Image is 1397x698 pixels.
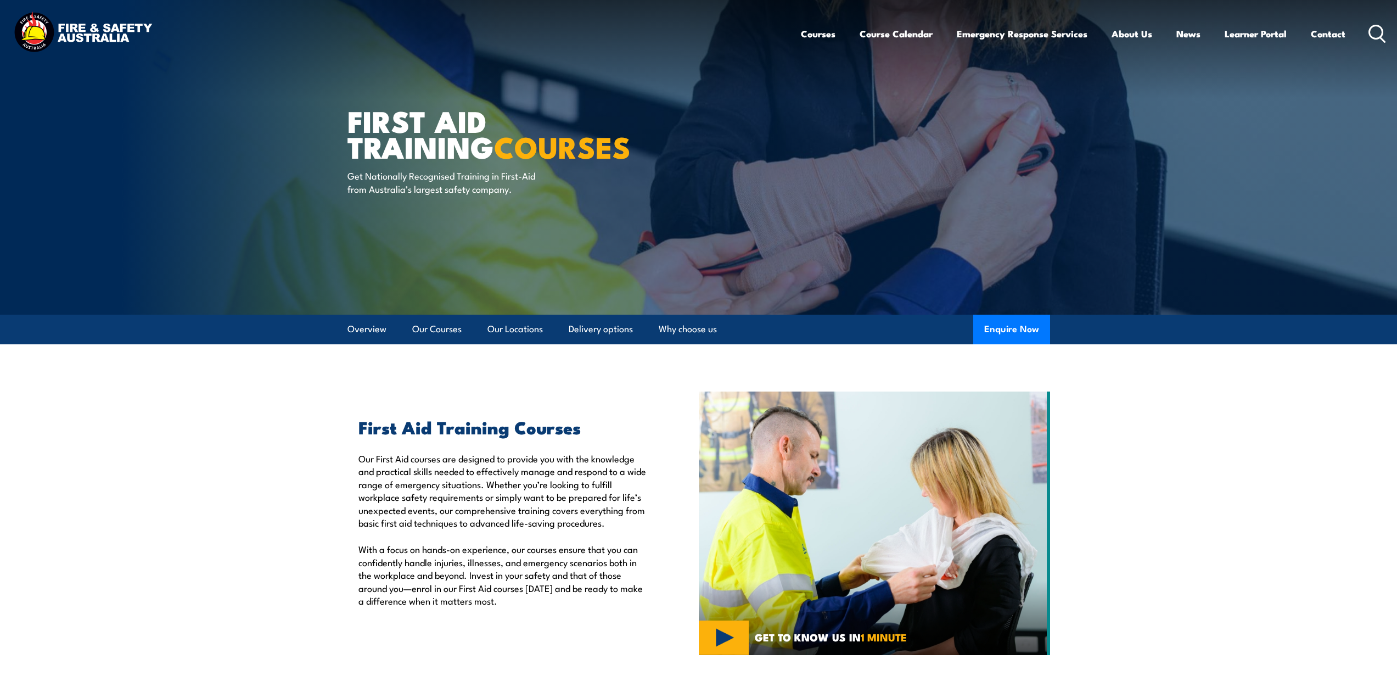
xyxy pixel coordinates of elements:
[1112,19,1152,48] a: About Us
[659,315,717,344] a: Why choose us
[347,108,619,159] h1: First Aid Training
[957,19,1087,48] a: Emergency Response Services
[1225,19,1287,48] a: Learner Portal
[358,543,648,607] p: With a focus on hands-on experience, our courses ensure that you can confidently handle injuries,...
[755,632,907,642] span: GET TO KNOW US IN
[569,315,633,344] a: Delivery options
[860,19,933,48] a: Course Calendar
[973,315,1050,344] button: Enquire Now
[347,169,548,195] p: Get Nationally Recognised Training in First-Aid from Australia’s largest safety company.
[861,629,907,645] strong: 1 MINUTE
[1311,19,1345,48] a: Contact
[347,315,386,344] a: Overview
[1176,19,1200,48] a: News
[494,123,631,169] strong: COURSES
[699,392,1050,655] img: Fire & Safety Australia deliver Health and Safety Representatives Training Courses – HSR Training
[358,419,648,434] h2: First Aid Training Courses
[358,452,648,529] p: Our First Aid courses are designed to provide you with the knowledge and practical skills needed ...
[801,19,835,48] a: Courses
[487,315,543,344] a: Our Locations
[412,315,462,344] a: Our Courses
